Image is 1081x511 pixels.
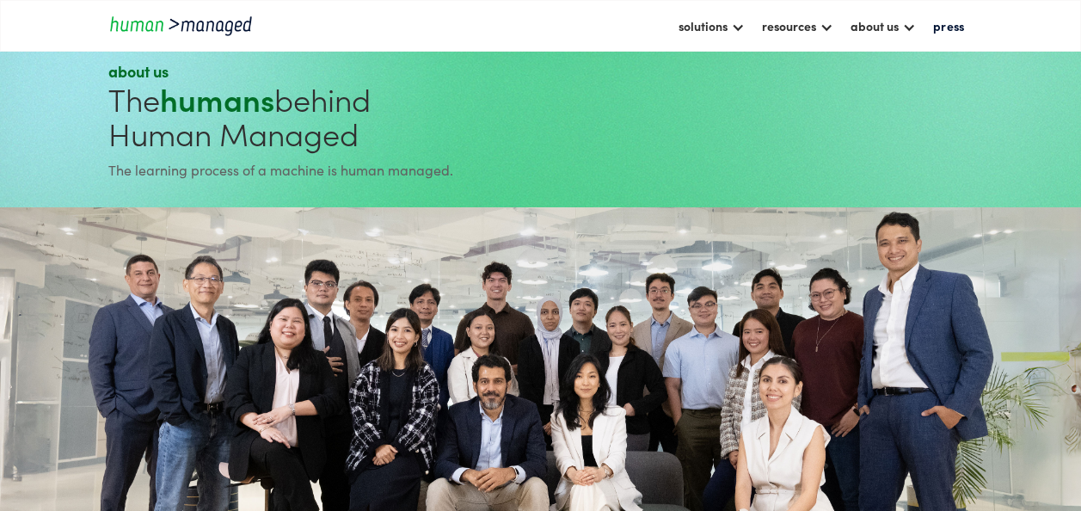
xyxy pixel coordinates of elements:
strong: humans [160,77,274,120]
div: resources [753,11,842,40]
h1: The behind Human Managed [108,82,534,151]
div: The learning process of a machine is human managed. [108,159,534,180]
div: solutions [670,11,753,40]
div: solutions [679,15,728,36]
a: home [108,14,263,37]
a: press [924,11,973,40]
div: about us [108,61,534,82]
div: resources [762,15,816,36]
div: about us [851,15,899,36]
div: about us [842,11,924,40]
